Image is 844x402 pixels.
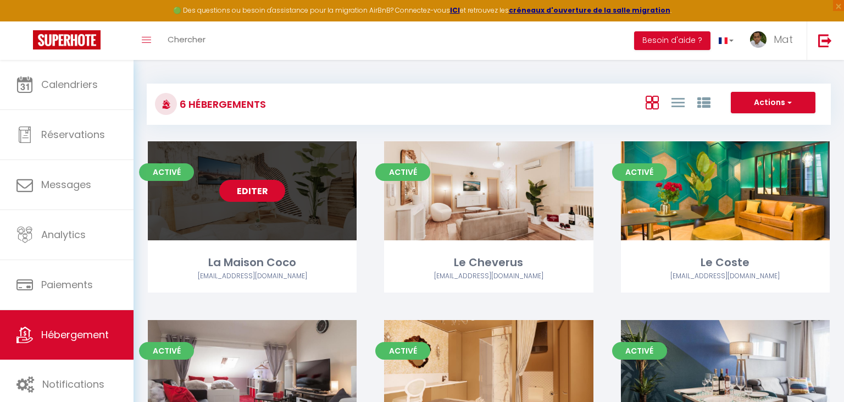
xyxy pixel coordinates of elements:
button: Actions [731,92,815,114]
img: Super Booking [33,30,101,49]
button: Besoin d'aide ? [634,31,710,50]
span: Messages [41,178,91,191]
span: Analytics [41,228,86,241]
span: Paiements [41,278,93,291]
a: Vue par Groupe [697,93,710,111]
a: ... Mat [742,21,807,60]
span: Notifications [42,377,104,391]
a: ICI [450,5,460,15]
div: Le Coste [621,254,830,271]
a: Chercher [159,21,214,60]
div: Airbnb [384,271,593,282]
span: Chercher [168,34,206,45]
span: Activé [375,163,430,181]
span: Hébergement [41,328,109,342]
div: Airbnb [148,271,357,282]
a: Editer [219,180,285,202]
img: logout [818,34,832,47]
span: Activé [375,342,430,360]
span: Activé [612,342,667,360]
a: créneaux d'ouverture de la salle migration [509,5,670,15]
div: Le Cheverus [384,254,593,271]
a: Vue en Box [646,93,659,111]
button: Ouvrir le widget de chat LiveChat [9,4,42,37]
span: Activé [139,163,194,181]
a: Vue en Liste [671,93,685,111]
span: Réservations [41,128,105,141]
span: Mat [774,32,793,46]
span: Activé [612,163,667,181]
div: Airbnb [621,271,830,282]
div: La Maison Coco [148,254,357,271]
span: Activé [139,342,194,360]
h3: 6 Hébergements [177,92,266,117]
span: Calendriers [41,78,98,91]
img: ... [750,31,767,48]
